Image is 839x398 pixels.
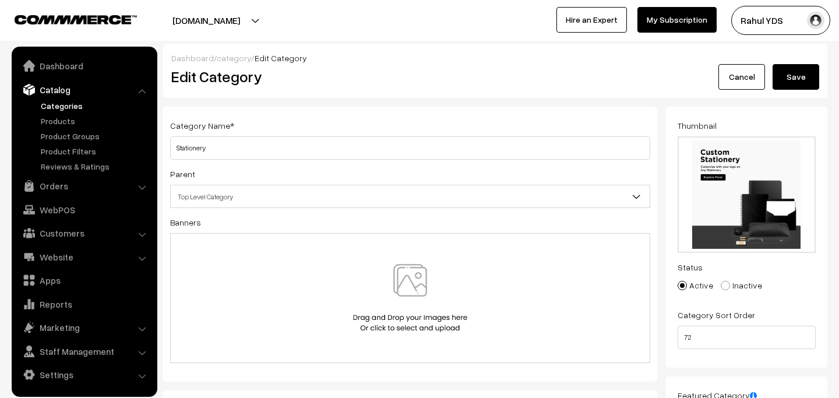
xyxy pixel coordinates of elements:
[15,294,153,315] a: Reports
[721,279,762,291] label: Inactive
[637,7,717,33] a: My Subscription
[38,100,153,112] a: Categories
[171,52,819,64] div: / /
[171,186,650,207] span: Top Level Category
[15,79,153,100] a: Catalog
[15,270,153,291] a: Apps
[678,326,816,349] input: Enter Number
[15,223,153,244] a: Customers
[170,216,201,228] label: Banners
[38,160,153,172] a: Reviews & Ratings
[718,64,765,90] a: Cancel
[132,6,281,35] button: [DOMAIN_NAME]
[556,7,627,33] a: Hire an Expert
[170,185,650,208] span: Top Level Category
[15,175,153,196] a: Orders
[217,53,251,63] a: category
[15,317,153,338] a: Marketing
[15,246,153,267] a: Website
[255,53,307,63] span: Edit Category
[38,130,153,142] a: Product Groups
[678,309,755,321] label: Category Sort Order
[171,53,214,63] a: Dashboard
[38,145,153,157] a: Product Filters
[15,55,153,76] a: Dashboard
[807,12,824,29] img: user
[773,64,819,90] button: Save
[171,68,653,86] h2: Edit Category
[15,341,153,362] a: Staff Management
[170,168,195,180] label: Parent
[38,115,153,127] a: Products
[170,119,234,132] label: Category Name
[731,6,830,35] button: Rahul YDS
[15,199,153,220] a: WebPOS
[15,364,153,385] a: Settings
[678,279,713,291] label: Active
[15,12,117,26] a: COMMMERCE
[678,261,703,273] label: Status
[678,119,717,132] label: Thumbnail
[15,15,137,24] img: COMMMERCE
[170,136,650,160] input: Category Name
